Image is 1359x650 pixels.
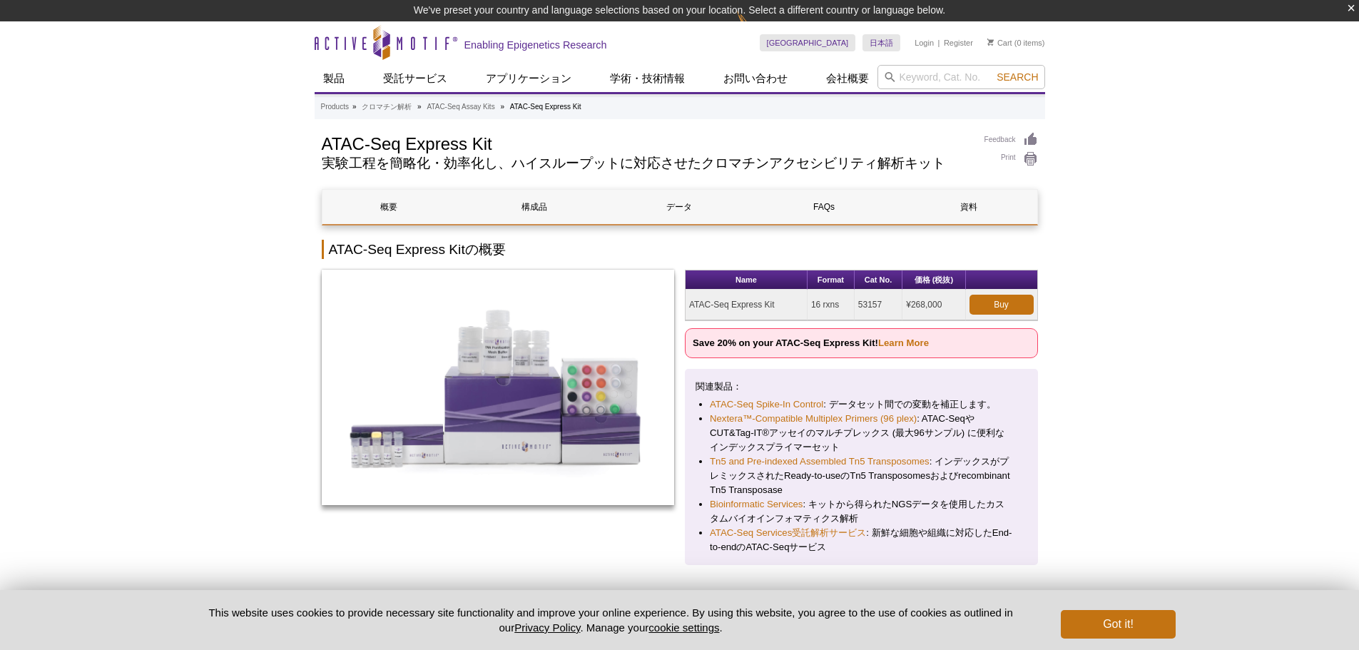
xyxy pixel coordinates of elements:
th: 価格 (税抜) [902,270,965,290]
li: | [938,34,940,51]
a: Bioinformatic Services [710,497,803,512]
td: ¥268,000 [902,290,965,320]
a: ATAC-Seq Spike-In Control [710,397,823,412]
li: : 新鮮な細胞や組織に対応したEnd-to-endのATAC-Seqサービス [710,526,1013,554]
h2: ATAC-Seq Express Kitの概要 [322,240,1038,259]
a: Print [984,151,1038,167]
h2: 実験工程を簡略化・効率化し、ハイスループットに対応させたクロマチンアクセシビリティ解析キット [322,157,970,170]
a: Cart [987,38,1012,48]
a: FAQs [757,190,891,224]
img: Change Here [737,11,775,44]
a: 資料 [902,190,1036,224]
h2: Enabling Epigenetics Research [464,39,607,51]
a: 製品 [315,65,353,92]
li: : キットから得られたNGSデータを使用したカスタムバイオインフォマティクス解析 [710,497,1013,526]
th: Name [686,270,808,290]
td: ATAC-Seq Express Kit [686,290,808,320]
li: : インデックスがプレミックスされたReady-to-useのTn5 Transposomesおよびrecombinant Tn5 Transposase [710,455,1013,497]
p: 関連製品： [696,380,1027,394]
button: cookie settings [648,621,719,634]
input: Keyword, Cat. No. [877,65,1045,89]
a: 学術・技術情報 [601,65,693,92]
a: Register [944,38,973,48]
th: Format [808,270,855,290]
a: [GEOGRAPHIC_DATA] [760,34,856,51]
img: Your Cart [987,39,994,46]
span: Search [997,71,1038,83]
a: Learn More [878,337,929,348]
a: アプリケーション [477,65,580,92]
a: お問い合わせ [715,65,796,92]
p: This website uses cookies to provide necessary site functionality and improve your online experie... [184,605,1038,635]
a: Feedback [984,132,1038,148]
th: Cat No. [855,270,902,290]
button: Search [992,71,1042,83]
a: Login [915,38,934,48]
li: » [352,103,357,111]
a: ATAC-Seq Assay Kits [427,101,494,113]
img: ATAC-Seq Express Kit [322,270,675,505]
td: 53157 [855,290,902,320]
a: ATAC-Seq Services受託解析サービス [710,526,866,540]
a: 日本語 [862,34,900,51]
a: Nextera™-Compatible Multiplex Primers (96 plex) [710,412,917,426]
li: » [500,103,504,111]
a: Privacy Policy [514,621,580,634]
li: : データセット間での変動を補正します。 [710,397,1013,412]
button: Got it! [1061,610,1175,639]
a: 構成品 [467,190,601,224]
li: : ATAC-SeqやCUT&Tag-IT®アッセイのマルチプレックス (最大96サンプル) に便利なインデックスプライマーセット [710,412,1013,455]
a: 受託サービス [375,65,456,92]
li: ATAC-Seq Express Kit [510,103,581,111]
a: 会社概要 [818,65,877,92]
a: クロマチン解析 [362,101,412,113]
a: Buy [969,295,1034,315]
strong: Save 20% on your ATAC-Seq Express Kit! [693,337,929,348]
a: 概要 [322,190,457,224]
td: 16 rxns [808,290,855,320]
a: Products [321,101,349,113]
h1: ATAC-Seq Express Kit [322,132,970,153]
a: データ [612,190,746,224]
li: (0 items) [987,34,1045,51]
li: » [417,103,422,111]
a: Tn5 and Pre-indexed Assembled Tn5 Transposomes [710,455,930,469]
